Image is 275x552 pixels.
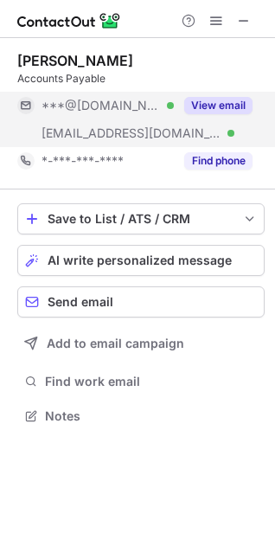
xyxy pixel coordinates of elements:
span: [EMAIL_ADDRESS][DOMAIN_NAME] [42,125,221,141]
span: Send email [48,295,113,309]
button: Add to email campaign [17,328,265,359]
button: AI write personalized message [17,245,265,276]
button: Notes [17,404,265,428]
button: save-profile-one-click [17,203,265,234]
button: Reveal Button [184,152,253,170]
button: Send email [17,286,265,318]
div: Save to List / ATS / CRM [48,212,234,226]
button: Reveal Button [184,97,253,114]
img: ContactOut v5.3.10 [17,10,121,31]
button: Find work email [17,369,265,394]
span: Notes [45,408,258,424]
div: Accounts Payable [17,71,265,87]
span: Add to email campaign [47,337,184,350]
span: AI write personalized message [48,254,232,267]
span: ***@[DOMAIN_NAME] [42,98,161,113]
div: [PERSON_NAME] [17,52,133,69]
span: Find work email [45,374,258,389]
